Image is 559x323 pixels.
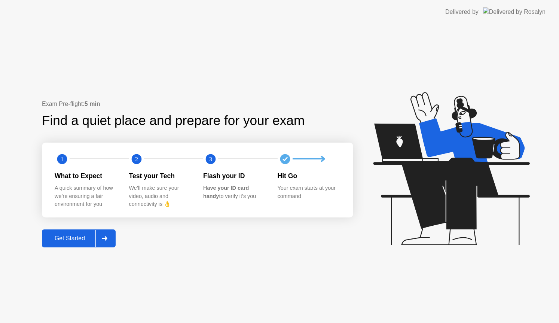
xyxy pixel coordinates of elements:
div: Test your Tech [129,171,192,181]
div: Hit Go [278,171,340,181]
text: 1 [61,155,64,162]
div: Your exam starts at your command [278,184,340,200]
div: Delivered by [445,7,479,16]
text: 2 [135,155,138,162]
div: Get Started [44,235,95,242]
div: A quick summary of how we’re ensuring a fair environment for you [55,184,117,208]
button: Get Started [42,229,116,247]
div: to verify it’s you [203,184,266,200]
div: We’ll make sure your video, audio and connectivity is 👌 [129,184,192,208]
b: 5 min [85,101,100,107]
text: 3 [209,155,212,162]
div: What to Expect [55,171,117,181]
img: Delivered by Rosalyn [483,7,546,16]
b: Have your ID card handy [203,185,249,199]
div: Flash your ID [203,171,266,181]
div: Exam Pre-flight: [42,100,353,109]
div: Find a quiet place and prepare for your exam [42,111,306,131]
